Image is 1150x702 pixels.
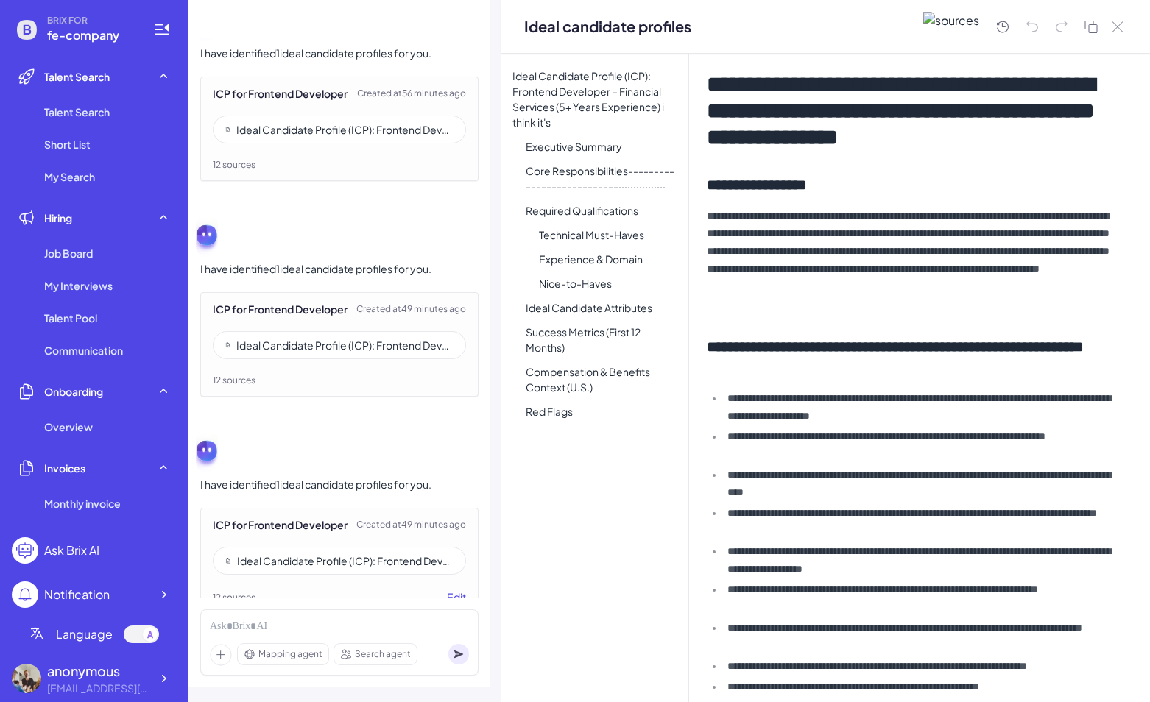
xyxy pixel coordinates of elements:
span: Invoices [44,461,85,475]
span: Created at 49 minutes ago [356,518,466,531]
li: Ideal Candidate Profile (ICP): Frontend Developer – Financial Services (5+ Years Experience) i th... [501,65,688,133]
div: Notification [44,586,110,603]
span: Hiring [44,210,72,225]
div: anonymous [47,661,150,681]
span: Created at 56 minutes ago [357,87,466,100]
span: Talent Search [44,69,110,84]
div: Ideal candidate profiles [524,15,691,38]
div: I have identified 1 ideal candidate profiles for you. [200,260,479,277]
div: I have identified 1 ideal candidate profiles for you. [200,44,479,62]
img: 5ed69bc05bf8448c9af6ae11bb833557.webp [12,664,41,693]
li: Success Metrics (First 12 Months) [514,322,688,358]
div: ICP for Frontend Developer [213,302,348,316]
div: I have identified 1 ideal candidate profiles for you. [200,475,479,493]
span: Onboarding [44,384,103,399]
span: fe-company [47,26,135,44]
span: 12 sources [213,591,255,604]
span: Created at 49 minutes ago [356,302,466,316]
div: Ask Brix AI [44,542,99,559]
li: Required Qualifications [514,200,688,221]
li: Ideal Candidate Attributes [514,297,688,319]
li: Red Flags [514,401,688,422]
li: Nice-to-Haves [527,273,688,294]
span: Search agent [355,648,411,661]
button: Edit [447,589,466,605]
span: Talent Pool [44,311,97,325]
li: Technical Must-Haves [527,224,688,246]
span: Job Board [44,246,93,260]
div: Ideal Candidate Profile (ICP): Frontend Developer – Financial Services (5+ Years Experience) i th... [236,122,454,137]
li: Core Responsibilities---------------------------················ [514,160,688,197]
span: Monthly invoice [44,496,121,511]
li: Experience & Domain [527,249,688,270]
span: Short List [44,137,91,152]
div: fe-test@joinbrix.com [47,681,150,696]
img: sources [923,12,979,41]
span: My Search [44,169,95,184]
span: 12 sources [213,158,255,171]
span: Language [56,625,113,643]
span: 12 sources [213,374,255,387]
div: Ideal Candidate Profile (ICP): Frontend Developer – Financial Services (5+ Years Experience) [237,553,454,568]
span: My Interviews [44,278,113,293]
span: Overview [44,419,93,434]
li: Compensation & Benefits Context (U.S.) [514,361,688,398]
span: Mapping agent [258,648,322,661]
div: ICP for Frontend Developer [213,517,348,532]
span: BRIX FOR [47,15,135,26]
div: ICP for Frontend Developer [213,86,348,101]
span: Talent Search [44,104,110,119]
span: Communication [44,343,123,358]
li: Executive Summary [514,136,688,157]
div: Ideal Candidate Profile (ICP): Frontend Developer – Financial Services (5+ Years Experience) i th... [236,338,454,352]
